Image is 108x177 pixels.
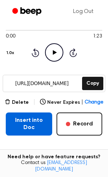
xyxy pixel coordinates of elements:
span: 0:00 [6,33,15,40]
a: Log Out [66,3,101,20]
button: Record [57,112,102,136]
span: Contact us [4,160,104,173]
button: Insert into Doc [6,112,52,136]
span: 1:23 [93,33,102,40]
button: Never Expires|Change [40,99,103,106]
span: | [33,98,36,107]
button: Copy [82,77,103,90]
span: Change [85,99,103,106]
a: [EMAIL_ADDRESS][DOMAIN_NAME] [35,160,87,172]
span: | [81,99,83,106]
button: 1.0x [6,47,17,59]
a: Beep [7,5,48,19]
button: Delete [5,99,29,106]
